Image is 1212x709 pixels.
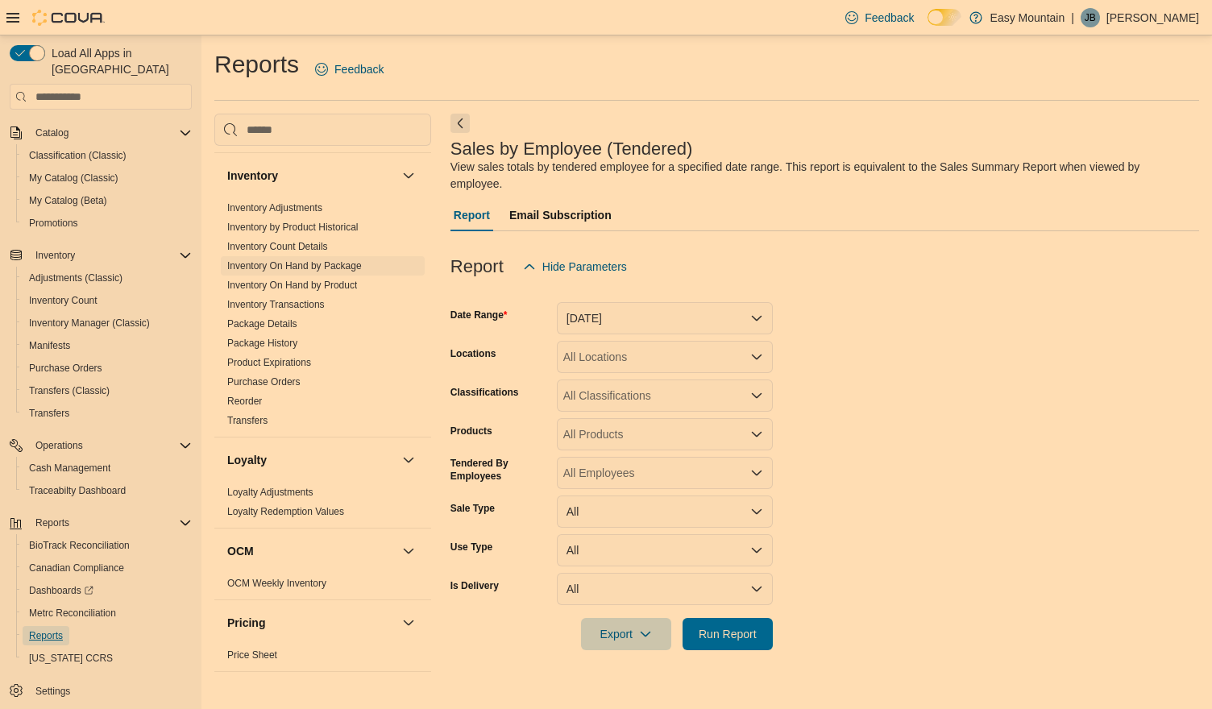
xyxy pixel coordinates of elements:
[591,618,662,650] span: Export
[227,505,344,518] span: Loyalty Redemption Values
[23,481,132,500] a: Traceabilty Dashboard
[3,512,198,534] button: Reports
[865,10,914,26] span: Feedback
[23,581,192,600] span: Dashboards
[16,189,198,212] button: My Catalog (Beta)
[227,615,396,631] button: Pricing
[309,53,390,85] a: Feedback
[35,126,68,139] span: Catalog
[29,149,127,162] span: Classification (Classic)
[227,338,297,349] a: Package History
[542,259,627,275] span: Hide Parameters
[3,679,198,703] button: Settings
[23,649,192,668] span: Washington CCRS
[23,603,192,623] span: Metrc Reconciliation
[23,313,192,333] span: Inventory Manager (Classic)
[23,214,85,233] a: Promotions
[227,279,357,292] span: Inventory On Hand by Product
[928,9,961,26] input: Dark Mode
[227,396,262,407] a: Reorder
[334,61,384,77] span: Feedback
[23,458,192,478] span: Cash Management
[29,562,124,574] span: Canadian Compliance
[23,603,122,623] a: Metrc Reconciliation
[23,359,192,378] span: Purchase Orders
[29,436,89,455] button: Operations
[450,114,470,133] button: Next
[29,123,75,143] button: Catalog
[23,558,131,578] a: Canadian Compliance
[450,139,693,159] h3: Sales by Employee (Tendered)
[35,249,75,262] span: Inventory
[29,484,126,497] span: Traceabilty Dashboard
[227,280,357,291] a: Inventory On Hand by Product
[29,436,192,455] span: Operations
[1085,8,1096,27] span: JB
[23,381,192,400] span: Transfers (Classic)
[699,626,757,642] span: Run Report
[23,313,156,333] a: Inventory Manager (Classic)
[23,146,133,165] a: Classification (Classic)
[557,302,773,334] button: [DATE]
[3,122,198,144] button: Catalog
[3,434,198,457] button: Operations
[227,241,328,252] a: Inventory Count Details
[227,452,396,468] button: Loyalty
[227,376,301,388] a: Purchase Orders
[450,159,1191,193] div: View sales totals by tendered employee for a specified date range. This report is equivalent to t...
[227,221,359,234] span: Inventory by Product Historical
[227,298,325,311] span: Inventory Transactions
[29,607,116,620] span: Metrc Reconciliation
[29,652,113,665] span: [US_STATE] CCRS
[29,272,122,284] span: Adjustments (Classic)
[16,624,198,647] button: Reports
[450,257,504,276] h3: Report
[16,357,198,379] button: Purchase Orders
[23,359,109,378] a: Purchase Orders
[23,214,192,233] span: Promotions
[227,168,278,184] h3: Inventory
[227,357,311,368] a: Product Expirations
[23,191,192,210] span: My Catalog (Beta)
[16,602,198,624] button: Metrc Reconciliation
[581,618,671,650] button: Export
[29,246,81,265] button: Inventory
[23,626,192,645] span: Reports
[16,289,198,312] button: Inventory Count
[227,577,326,590] span: OCM Weekly Inventory
[227,649,277,661] a: Price Sheet
[450,386,519,399] label: Classifications
[399,450,418,470] button: Loyalty
[16,312,198,334] button: Inventory Manager (Classic)
[16,144,198,167] button: Classification (Classic)
[227,649,277,661] span: Price Sheet
[45,45,192,77] span: Load All Apps in [GEOGRAPHIC_DATA]
[227,260,362,272] a: Inventory On Hand by Package
[16,334,198,357] button: Manifests
[214,198,431,437] div: Inventory
[29,513,76,533] button: Reports
[23,404,192,423] span: Transfers
[450,502,495,515] label: Sale Type
[450,347,496,360] label: Locations
[214,483,431,528] div: Loyalty
[227,356,311,369] span: Product Expirations
[23,191,114,210] a: My Catalog (Beta)
[23,536,136,555] a: BioTrack Reconciliation
[683,618,773,650] button: Run Report
[23,268,192,288] span: Adjustments (Classic)
[29,629,63,642] span: Reports
[227,222,359,233] a: Inventory by Product Historical
[557,495,773,528] button: All
[450,309,508,321] label: Date Range
[399,541,418,561] button: OCM
[29,246,192,265] span: Inventory
[227,299,325,310] a: Inventory Transactions
[23,291,104,310] a: Inventory Count
[227,202,322,214] a: Inventory Adjustments
[227,318,297,330] a: Package Details
[29,682,77,701] a: Settings
[23,458,117,478] a: Cash Management
[750,466,763,479] button: Open list of options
